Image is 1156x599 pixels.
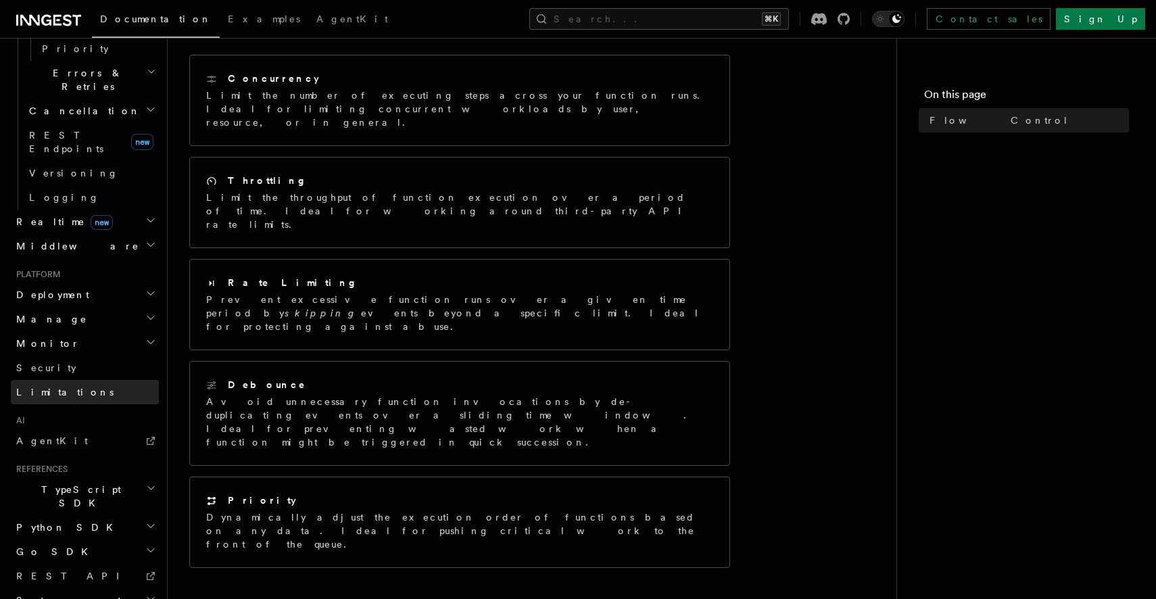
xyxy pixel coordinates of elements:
[228,72,319,85] h2: Concurrency
[924,87,1129,108] h4: On this page
[131,134,153,150] span: new
[189,477,730,568] a: PriorityDynamically adjust the execution order of functions based on any data. Ideal for pushing ...
[11,283,159,307] button: Deployment
[1056,8,1145,30] a: Sign Up
[206,191,713,231] p: Limit the throughput of function execution over a period of time. Ideal for working around third-...
[37,37,159,61] a: Priority
[316,14,388,24] span: AgentKit
[11,356,159,380] a: Security
[24,185,159,210] a: Logging
[16,571,131,581] span: REST API
[11,380,159,404] a: Limitations
[42,43,109,54] span: Priority
[927,8,1051,30] a: Contact sales
[24,161,159,185] a: Versioning
[11,312,87,326] span: Manage
[92,4,220,38] a: Documentation
[24,61,159,99] button: Errors & Retries
[29,130,103,154] span: REST Endpoints
[100,14,212,24] span: Documentation
[206,89,713,129] p: Limit the number of executing steps across your function runs. Ideal for limiting concurrent work...
[762,12,781,26] kbd: ⌘K
[11,337,80,350] span: Monitor
[924,108,1129,133] a: Flow Control
[189,55,730,146] a: ConcurrencyLimit the number of executing steps across your function runs. Ideal for limiting conc...
[11,477,159,515] button: TypeScript SDK
[872,11,905,27] button: Toggle dark mode
[11,269,61,280] span: Platform
[228,494,296,507] h2: Priority
[29,168,118,178] span: Versioning
[228,276,358,289] h2: Rate Limiting
[11,234,159,258] button: Middleware
[11,464,68,475] span: References
[285,308,361,318] em: skipping
[11,521,121,534] span: Python SDK
[189,361,730,466] a: DebounceAvoid unnecessary function invocations by de-duplicating events over a sliding time windo...
[24,66,147,93] span: Errors & Retries
[206,395,713,449] p: Avoid unnecessary function invocations by de-duplicating events over a sliding time window. Ideal...
[24,104,141,118] span: Cancellation
[11,483,146,510] span: TypeScript SDK
[24,123,159,161] a: REST Endpointsnew
[11,515,159,540] button: Python SDK
[228,14,300,24] span: Examples
[11,215,113,229] span: Realtime
[11,239,139,253] span: Middleware
[91,215,113,230] span: new
[16,362,76,373] span: Security
[11,415,25,426] span: AI
[189,157,730,248] a: ThrottlingLimit the throughput of function execution over a period of time. Ideal for working aro...
[11,307,159,331] button: Manage
[29,192,99,203] span: Logging
[11,545,96,558] span: Go SDK
[11,564,159,588] a: REST API
[189,259,730,350] a: Rate LimitingPrevent excessive function runs over a given time period byskippingevents beyond a s...
[11,429,159,453] a: AgentKit
[228,378,306,391] h2: Debounce
[16,435,88,446] span: AgentKit
[11,288,89,302] span: Deployment
[930,114,1069,127] span: Flow Control
[206,293,713,333] p: Prevent excessive function runs over a given time period by events beyond a specific limit. Ideal...
[16,387,114,398] span: Limitations
[206,510,713,551] p: Dynamically adjust the execution order of functions based on any data. Ideal for pushing critical...
[308,4,396,37] a: AgentKit
[11,540,159,564] button: Go SDK
[220,4,308,37] a: Examples
[24,99,159,123] button: Cancellation
[228,174,307,187] h2: Throttling
[529,8,789,30] button: Search...⌘K
[11,331,159,356] button: Monitor
[11,210,159,234] button: Realtimenew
